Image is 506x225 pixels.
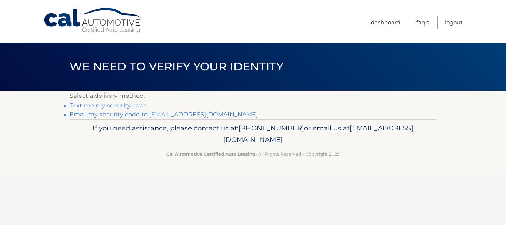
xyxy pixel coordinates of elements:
a: Text me my security code [70,102,147,109]
span: [PHONE_NUMBER] [239,124,304,132]
a: Dashboard [371,16,400,29]
p: - All Rights Reserved - Copyright 2025 [74,150,432,158]
span: We need to verify your identity [70,60,283,73]
p: If you need assistance, please contact us at: or email us at [74,122,432,146]
p: Select a delivery method: [70,91,436,101]
a: Logout [445,16,463,29]
a: Cal Automotive [43,7,143,34]
a: Email my security code to [EMAIL_ADDRESS][DOMAIN_NAME] [70,111,258,118]
strong: Cal Automotive Certified Auto Leasing [166,151,255,157]
a: FAQ's [416,16,429,29]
